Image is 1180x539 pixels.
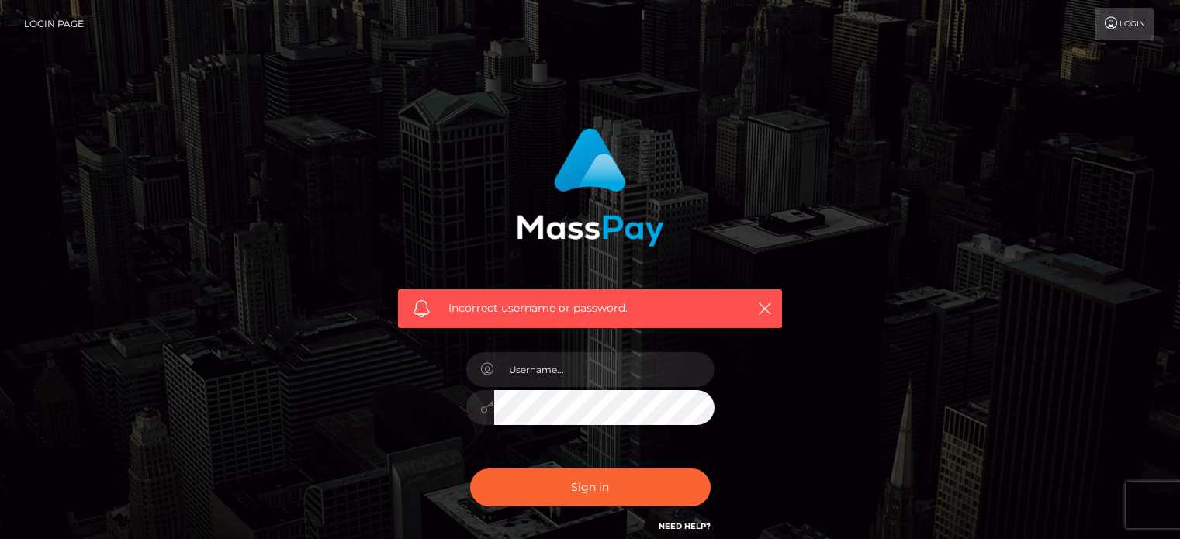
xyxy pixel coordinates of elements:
input: Username... [494,352,715,387]
a: Need Help? [659,521,711,531]
img: MassPay Login [517,128,664,247]
button: Sign in [470,468,711,506]
span: Incorrect username or password. [448,300,732,316]
a: Login [1095,8,1154,40]
a: Login Page [24,8,84,40]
